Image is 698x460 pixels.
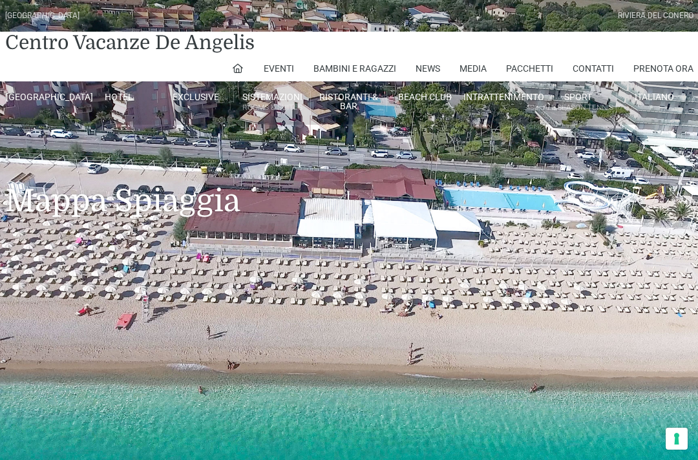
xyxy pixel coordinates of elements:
[311,91,387,112] a: Ristoranti & Bar
[635,92,674,102] span: Italiano
[666,428,688,450] button: Le tue preferenze relative al consenso per le tecnologie di tracciamento
[387,91,463,103] a: Beach Club
[460,56,487,81] a: Media
[540,101,616,114] small: All Season Tennis
[5,91,81,103] a: [GEOGRAPHIC_DATA]
[234,101,310,114] small: Rooms & Suites
[5,30,255,56] a: Centro Vacanze De Angelis
[618,10,693,22] div: Riviera Del Conero
[234,91,310,115] a: SistemazioniRooms & Suites
[264,56,294,81] a: Eventi
[81,91,158,103] a: Hotel
[5,125,693,238] h1: Mappa Spiaggia
[633,56,693,81] a: Prenota Ora
[158,91,234,103] a: Exclusive
[313,56,396,81] a: Bambini e Ragazzi
[540,91,617,115] a: SportAll Season Tennis
[5,10,79,22] div: [GEOGRAPHIC_DATA]
[506,56,553,81] a: Pacchetti
[573,56,614,81] a: Contatti
[617,91,693,103] a: Italiano
[416,56,440,81] a: News
[463,91,540,103] a: Intrattenimento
